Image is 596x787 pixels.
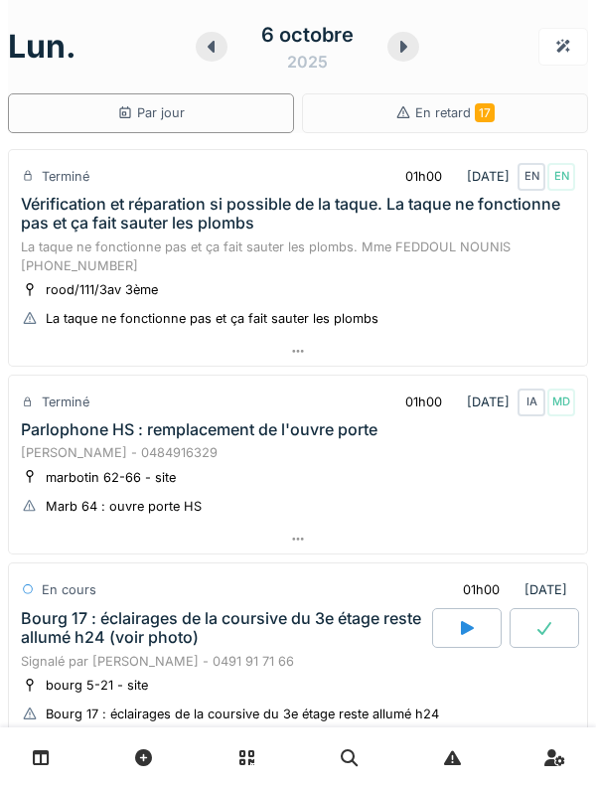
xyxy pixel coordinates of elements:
div: Par jour [117,103,185,122]
div: Terminé [42,167,89,186]
div: IA [518,389,545,416]
div: La taque ne fonctionne pas et ça fait sauter les plombs [46,309,378,328]
div: [DATE] [388,384,575,420]
div: [DATE] [388,158,575,195]
div: 6 octobre [261,20,354,50]
div: 01h00 [405,167,442,186]
div: Bourg 17 : éclairages de la coursive du 3e étage reste allumé h24 (voir photo) [21,609,428,647]
div: marbotin 62-66 - site [46,468,176,487]
div: bourg 5-21 - site [46,676,148,695]
div: Terminé [42,393,89,411]
div: Bourg 17 : éclairages de la coursive du 3e étage reste allumé h24 [46,705,439,723]
div: Parlophone HS : remplacement de l'ouvre porte [21,420,377,439]
span: En retard [415,105,495,120]
div: 01h00 [463,580,500,599]
div: Signalé par [PERSON_NAME] - 0491 91 71 66 [21,652,575,671]
span: 17 [475,103,495,122]
div: rood/111/3av 3ème [46,280,158,299]
div: EN [547,163,575,191]
div: [PERSON_NAME] - 0484916329 [21,443,575,462]
div: En cours [42,580,96,599]
div: Marb 64 : ouvre porte HS [46,497,202,516]
div: La taque ne fonctionne pas et ça fait sauter les plombs. Mme FEDDOUL NOUNIS [PHONE_NUMBER] [21,237,575,275]
div: 2025 [287,50,328,74]
div: [DATE] [446,571,575,608]
h1: lun. [8,28,76,66]
div: EN [518,163,545,191]
div: 01h00 [405,393,442,411]
div: MD [547,389,575,416]
div: Vérification et réparation si possible de la taque. La taque ne fonctionne pas et ça fait sauter ... [21,195,575,233]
